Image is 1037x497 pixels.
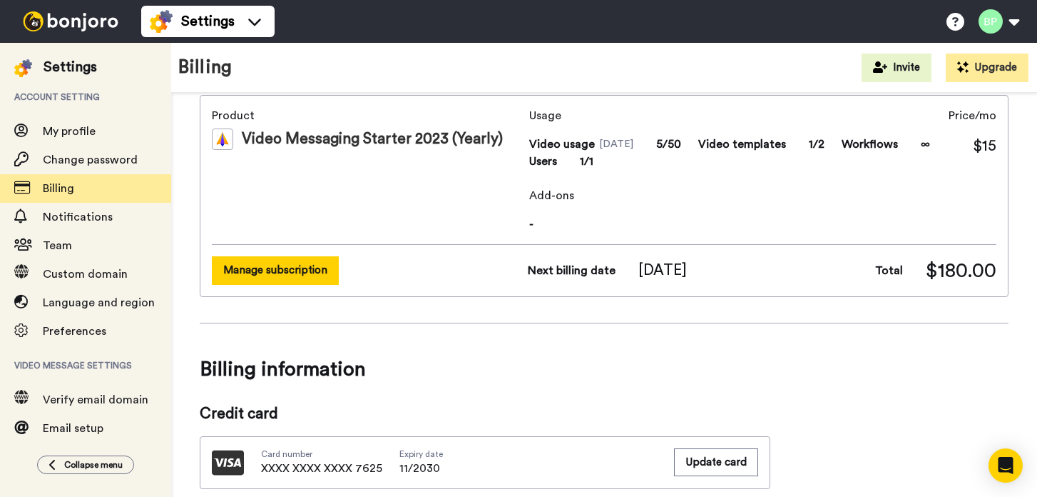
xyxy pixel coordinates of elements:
span: Card number [261,448,382,460]
span: 11/2030 [399,460,443,477]
span: [DATE] [638,260,687,281]
span: Product [212,107,523,124]
span: Language and region [43,297,155,308]
span: Workflows [842,136,898,153]
span: [DATE] [599,140,633,149]
span: Expiry date [399,448,443,460]
span: Usage [529,107,949,124]
span: Add-ons [529,187,996,204]
img: settings-colored.svg [14,59,32,77]
button: Collapse menu [37,456,134,474]
h1: Billing [178,57,232,78]
button: Update card [674,448,758,476]
span: Billing information [200,349,1008,389]
img: vm-color.svg [212,129,233,150]
span: Change password [43,154,138,166]
span: $15 [973,136,996,157]
span: Preferences [43,326,106,337]
span: Billing [43,183,74,194]
img: settings-colored.svg [150,10,173,33]
span: 1/2 [809,136,824,153]
span: ∞ [921,136,930,153]
span: Credit card [200,403,770,425]
span: Total [875,262,903,279]
span: My profile [43,126,96,137]
span: Video templates [698,136,786,153]
img: bj-logo-header-white.svg [17,11,124,31]
span: Video usage [529,136,595,153]
span: 5/50 [656,136,681,153]
div: Settings [44,57,97,77]
span: Price/mo [949,107,996,124]
div: Video Messaging Starter 2023 (Yearly) [212,129,523,150]
span: Settings [181,11,235,31]
span: XXXX XXXX XXXX 7625 [261,460,382,477]
span: $180.00 [926,256,996,285]
button: Invite [862,54,931,82]
span: Email setup [43,423,103,434]
button: Upgrade [946,54,1028,82]
span: Collapse menu [64,459,123,471]
span: Users [529,153,557,170]
span: Verify email domain [43,394,148,406]
span: Notifications [43,211,113,223]
div: Open Intercom Messenger [989,448,1023,483]
button: Manage subscription [212,256,339,284]
span: - [529,216,996,233]
span: 1/1 [580,153,593,170]
span: Custom domain [43,268,128,280]
span: Next billing date [528,262,615,279]
span: Team [43,240,72,251]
